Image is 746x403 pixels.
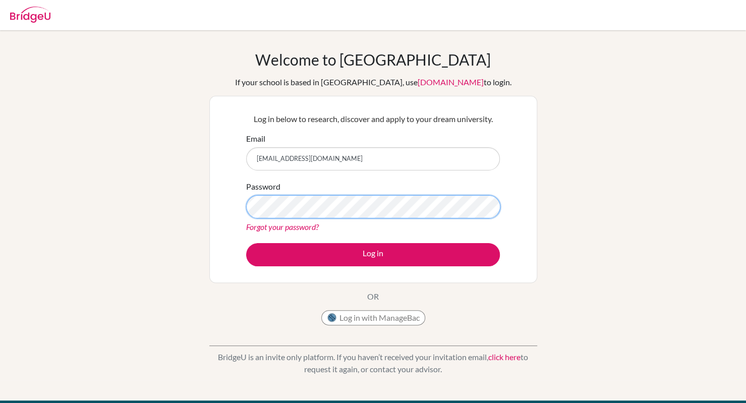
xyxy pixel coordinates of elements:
p: BridgeU is an invite only platform. If you haven’t received your invitation email, to request it ... [209,351,537,375]
img: Bridge-U [10,7,50,23]
div: If your school is based in [GEOGRAPHIC_DATA], use to login. [235,76,511,88]
button: Log in [246,243,500,266]
label: Email [246,133,265,145]
a: click here [488,352,521,362]
a: [DOMAIN_NAME] [418,77,484,87]
p: OR [367,291,379,303]
label: Password [246,181,280,193]
button: Log in with ManageBac [321,310,425,325]
h1: Welcome to [GEOGRAPHIC_DATA] [255,50,491,69]
a: Forgot your password? [246,222,319,232]
p: Log in below to research, discover and apply to your dream university. [246,113,500,125]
